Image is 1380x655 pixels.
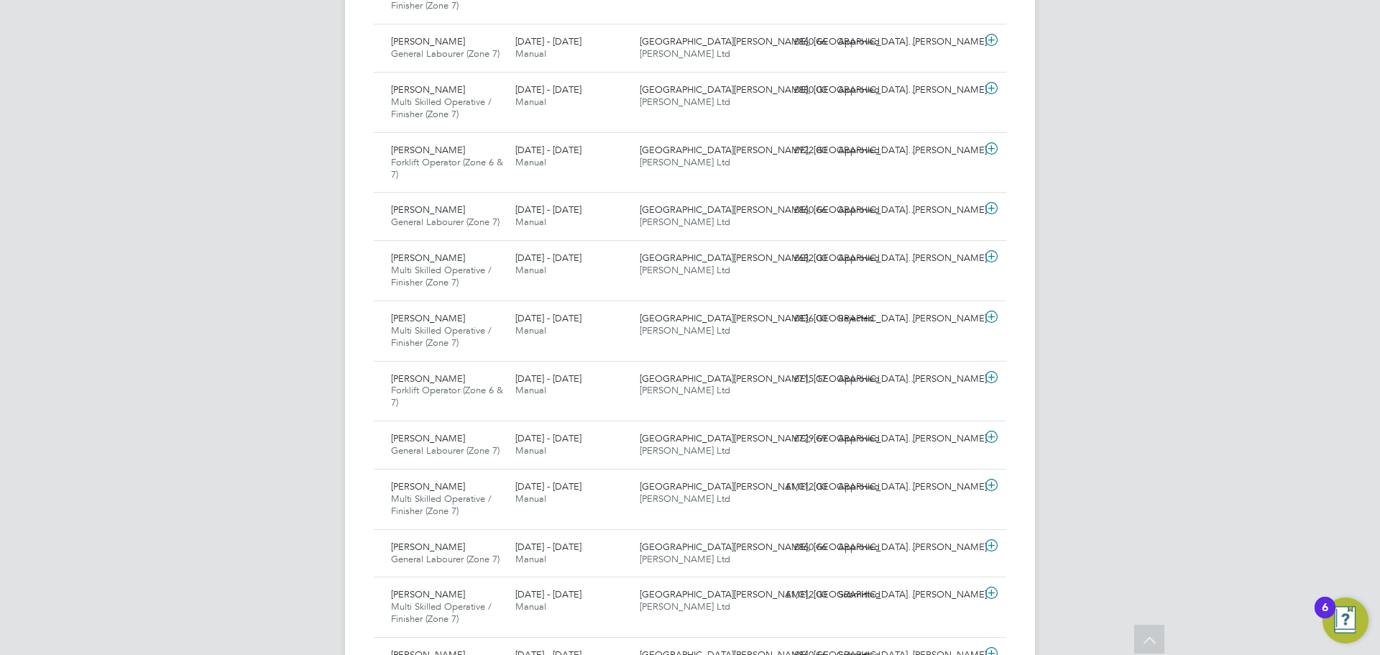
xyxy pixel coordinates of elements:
[640,216,730,228] span: [PERSON_NAME] Ltd
[515,372,581,385] span: [DATE] - [DATE]
[391,96,492,120] span: Multi Skilled Operative / Finisher (Zone 7)
[907,139,982,162] div: [PERSON_NAME]
[515,432,581,444] span: [DATE] - [DATE]
[640,96,730,108] span: [PERSON_NAME] Ltd
[515,264,546,276] span: Manual
[832,30,907,54] div: Approved
[391,35,465,47] span: [PERSON_NAME]
[907,78,982,102] div: [PERSON_NAME]
[758,536,832,559] div: £860.66
[832,78,907,102] div: Approved
[391,493,492,517] span: Multi Skilled Operative / Finisher (Zone 7)
[515,493,546,505] span: Manual
[515,156,546,168] span: Manual
[758,139,832,162] div: £922.80
[391,444,500,457] span: General Labourer (Zone 7)
[640,312,917,324] span: [GEOGRAPHIC_DATA][PERSON_NAME], [GEOGRAPHIC_DATA]…
[758,475,832,499] div: £1,012.00
[640,264,730,276] span: [PERSON_NAME] Ltd
[391,480,465,493] span: [PERSON_NAME]
[758,583,832,607] div: £1,012.00
[832,139,907,162] div: Approved
[758,307,832,331] div: £836.00
[758,30,832,54] div: £860.66
[640,553,730,565] span: [PERSON_NAME] Ltd
[758,198,832,222] div: £860.66
[832,247,907,270] div: Approved
[391,252,465,264] span: [PERSON_NAME]
[515,47,546,60] span: Manual
[391,384,503,408] span: Forklift Operator (Zone 6 & 7)
[515,144,581,156] span: [DATE] - [DATE]
[907,427,982,451] div: [PERSON_NAME]
[640,203,917,216] span: [GEOGRAPHIC_DATA][PERSON_NAME], [GEOGRAPHIC_DATA]…
[391,144,465,156] span: [PERSON_NAME]
[640,432,917,444] span: [GEOGRAPHIC_DATA][PERSON_NAME], [GEOGRAPHIC_DATA]…
[391,156,503,180] span: Forklift Operator (Zone 6 & 7)
[1322,608,1328,626] div: 6
[515,216,546,228] span: Manual
[391,47,500,60] span: General Labourer (Zone 7)
[391,216,500,228] span: General Labourer (Zone 7)
[640,384,730,396] span: [PERSON_NAME] Ltd
[515,384,546,396] span: Manual
[515,324,546,336] span: Manual
[391,600,492,625] span: Multi Skilled Operative / Finisher (Zone 7)
[832,367,907,391] div: Approved
[907,247,982,270] div: [PERSON_NAME]
[832,536,907,559] div: Approved
[907,30,982,54] div: [PERSON_NAME]
[640,156,730,168] span: [PERSON_NAME] Ltd
[832,583,907,607] div: Submitted
[640,541,917,553] span: [GEOGRAPHIC_DATA][PERSON_NAME], [GEOGRAPHIC_DATA]…
[640,372,917,385] span: [GEOGRAPHIC_DATA][PERSON_NAME], [GEOGRAPHIC_DATA]…
[832,475,907,499] div: Approved
[391,372,465,385] span: [PERSON_NAME]
[391,312,465,324] span: [PERSON_NAME]
[515,541,581,553] span: [DATE] - [DATE]
[515,252,581,264] span: [DATE] - [DATE]
[391,324,492,349] span: Multi Skilled Operative / Finisher (Zone 7)
[758,427,832,451] div: £729.69
[640,588,917,600] span: [GEOGRAPHIC_DATA][PERSON_NAME], [GEOGRAPHIC_DATA]…
[640,83,917,96] span: [GEOGRAPHIC_DATA][PERSON_NAME], [GEOGRAPHIC_DATA]…
[640,444,730,457] span: [PERSON_NAME] Ltd
[515,444,546,457] span: Manual
[907,198,982,222] div: [PERSON_NAME]
[515,83,581,96] span: [DATE] - [DATE]
[1322,597,1368,643] button: Open Resource Center, 6 new notifications
[391,553,500,565] span: General Labourer (Zone 7)
[640,35,917,47] span: [GEOGRAPHIC_DATA][PERSON_NAME], [GEOGRAPHIC_DATA]…
[391,432,465,444] span: [PERSON_NAME]
[832,307,907,331] div: Rejected
[832,198,907,222] div: Approved
[640,324,730,336] span: [PERSON_NAME] Ltd
[640,252,917,264] span: [GEOGRAPHIC_DATA][PERSON_NAME], [GEOGRAPHIC_DATA]…
[515,600,546,613] span: Manual
[391,588,465,600] span: [PERSON_NAME]
[758,78,832,102] div: £880.00
[758,367,832,391] div: £715.17
[907,536,982,559] div: [PERSON_NAME]
[515,96,546,108] span: Manual
[640,600,730,613] span: [PERSON_NAME] Ltd
[515,35,581,47] span: [DATE] - [DATE]
[907,583,982,607] div: [PERSON_NAME]
[515,480,581,493] span: [DATE] - [DATE]
[832,427,907,451] div: Approved
[640,493,730,505] span: [PERSON_NAME] Ltd
[391,83,465,96] span: [PERSON_NAME]
[758,247,832,270] div: £682.00
[640,47,730,60] span: [PERSON_NAME] Ltd
[391,203,465,216] span: [PERSON_NAME]
[640,144,917,156] span: [GEOGRAPHIC_DATA][PERSON_NAME], [GEOGRAPHIC_DATA]…
[907,367,982,391] div: [PERSON_NAME]
[907,307,982,331] div: [PERSON_NAME]
[515,203,581,216] span: [DATE] - [DATE]
[515,553,546,565] span: Manual
[907,475,982,499] div: [PERSON_NAME]
[391,541,465,553] span: [PERSON_NAME]
[640,480,917,493] span: [GEOGRAPHIC_DATA][PERSON_NAME], [GEOGRAPHIC_DATA]…
[515,588,581,600] span: [DATE] - [DATE]
[391,264,492,288] span: Multi Skilled Operative / Finisher (Zone 7)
